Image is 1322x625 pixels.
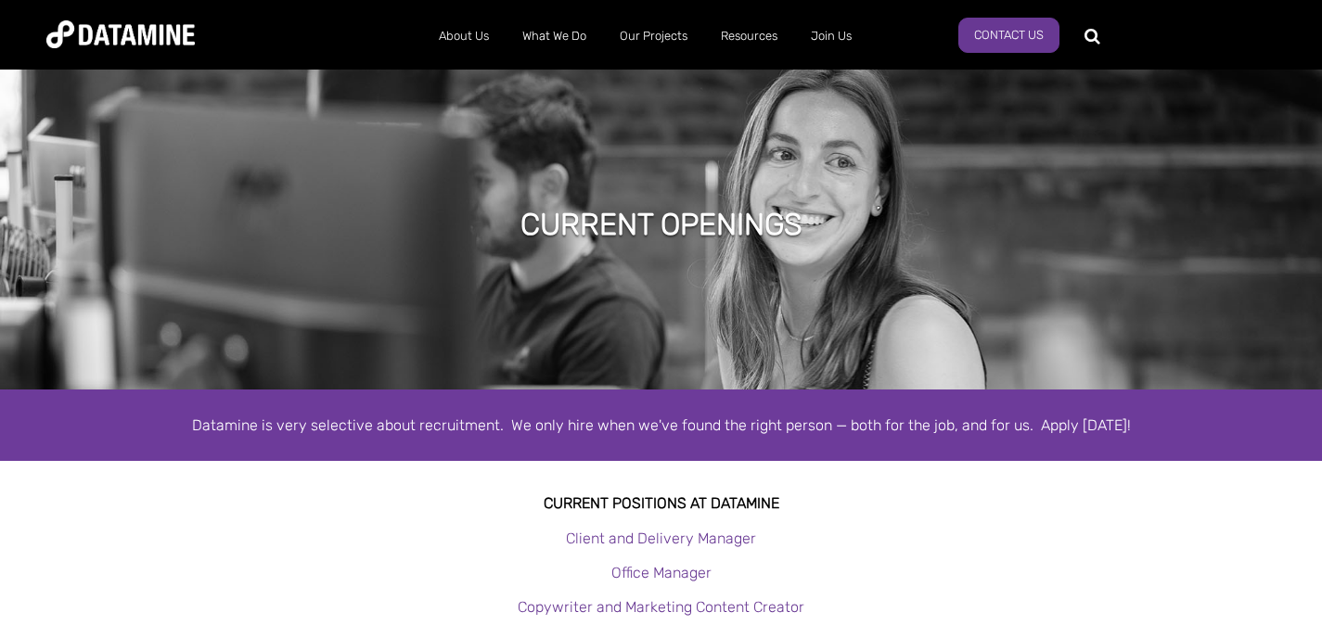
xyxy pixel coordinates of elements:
strong: Current Positions at datamine [544,494,779,512]
a: Contact Us [958,18,1059,53]
h1: Current Openings [520,204,802,245]
div: Datamine is very selective about recruitment. We only hire when we've found the right person — bo... [133,413,1190,438]
a: Client and Delivery Manager [566,529,756,547]
a: Office Manager [611,564,712,581]
a: Resources [704,12,794,60]
a: Join Us [794,12,868,60]
img: Datamine [46,20,195,48]
a: Our Projects [603,12,704,60]
a: Copywriter and Marketing Content Creator [518,598,804,616]
a: About Us [422,12,506,60]
a: What We Do [506,12,603,60]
